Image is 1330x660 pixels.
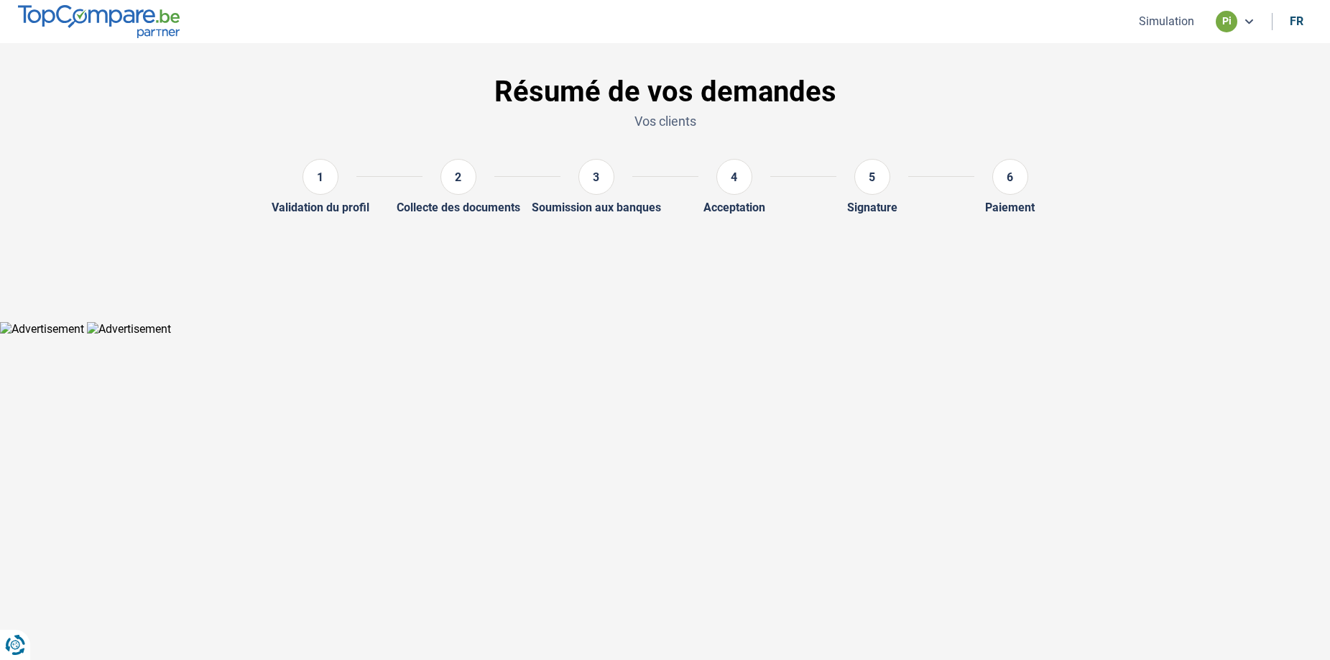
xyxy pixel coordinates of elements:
[1290,14,1303,28] div: fr
[200,75,1131,109] h1: Résumé de vos demandes
[985,201,1035,214] div: Paiement
[18,5,180,37] img: TopCompare.be
[578,159,614,195] div: 3
[703,201,765,214] div: Acceptation
[847,201,897,214] div: Signature
[716,159,752,195] div: 4
[532,201,661,214] div: Soumission aux banques
[397,201,520,214] div: Collecte des documents
[992,159,1028,195] div: 6
[303,159,338,195] div: 1
[200,112,1131,130] p: Vos clients
[272,201,369,214] div: Validation du profil
[854,159,890,195] div: 5
[440,159,476,195] div: 2
[1216,11,1237,32] div: pi
[1135,14,1199,29] button: Simulation
[87,322,171,336] img: Advertisement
